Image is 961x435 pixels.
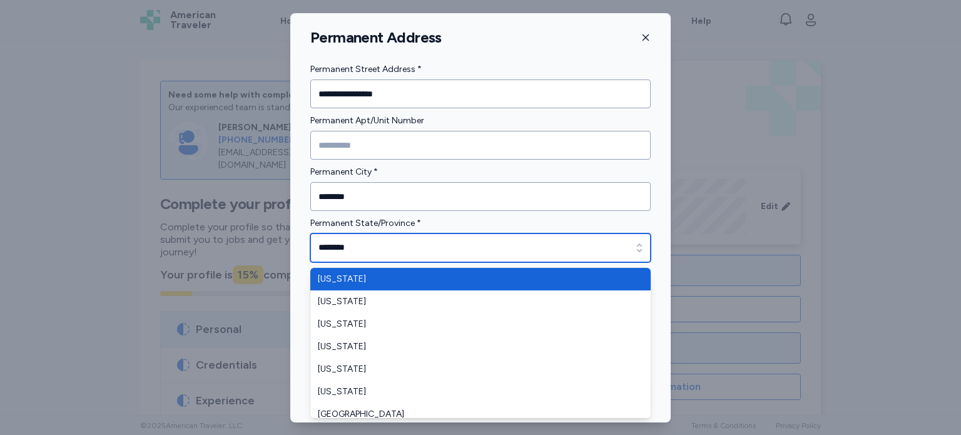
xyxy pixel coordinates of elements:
span: [US_STATE] [318,386,628,398]
span: [US_STATE] [318,273,628,285]
span: [US_STATE] [318,363,628,376]
span: [US_STATE] [318,318,628,330]
span: [US_STATE] [318,295,628,308]
span: [US_STATE] [318,340,628,353]
span: [GEOGRAPHIC_DATA] [318,408,628,421]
